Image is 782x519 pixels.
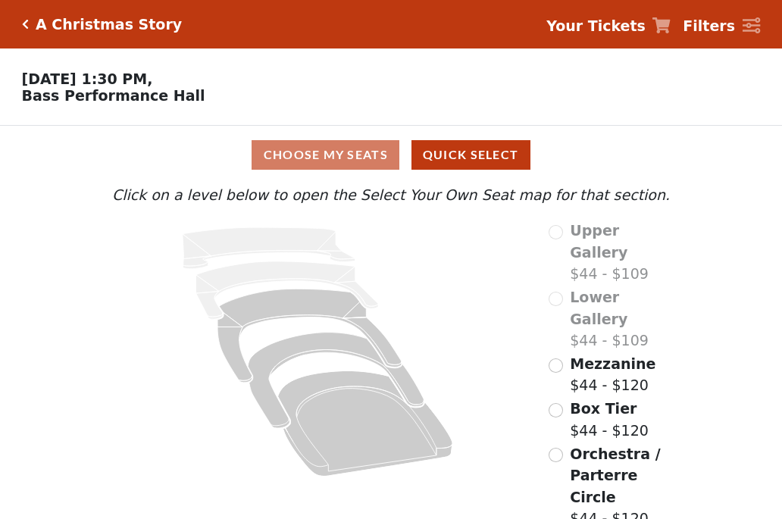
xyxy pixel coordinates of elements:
span: Orchestra / Parterre Circle [570,446,660,505]
span: Mezzanine [570,355,655,372]
h5: A Christmas Story [36,16,182,33]
p: Click on a level below to open the Select Your Own Seat map for that section. [108,184,674,206]
button: Quick Select [411,140,530,170]
path: Upper Gallery - Seats Available: 0 [183,227,355,269]
a: Your Tickets [546,15,671,37]
a: Filters [683,15,760,37]
strong: Filters [683,17,735,34]
label: $44 - $120 [570,353,655,396]
label: $44 - $120 [570,398,649,441]
path: Orchestra / Parterre Circle - Seats Available: 84 [278,371,453,477]
span: Box Tier [570,400,637,417]
path: Lower Gallery - Seats Available: 0 [196,261,379,319]
strong: Your Tickets [546,17,646,34]
label: $44 - $109 [570,286,674,352]
label: $44 - $109 [570,220,674,285]
span: Lower Gallery [570,289,627,327]
a: Click here to go back to filters [22,19,29,30]
span: Upper Gallery [570,222,627,261]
